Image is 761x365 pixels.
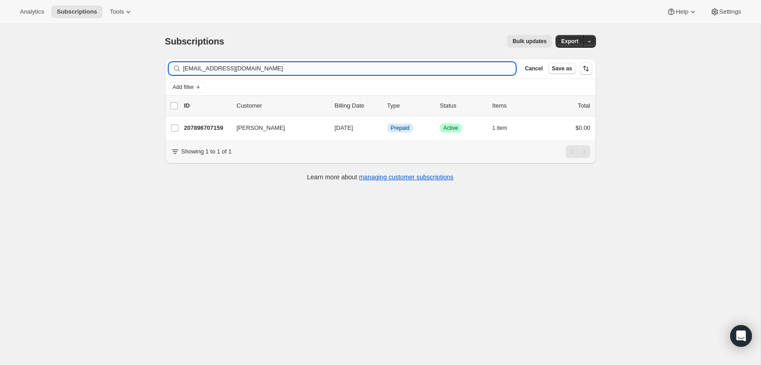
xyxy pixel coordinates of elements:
div: Type [387,101,433,110]
p: ID [184,101,229,110]
nav: Pagination [566,145,590,158]
button: Analytics [15,5,49,18]
span: Tools [110,8,124,15]
span: Export [561,38,578,45]
input: Filter subscribers [183,62,516,75]
p: Showing 1 to 1 of 1 [181,147,232,156]
p: Learn more about [307,173,454,182]
button: Tools [104,5,138,18]
div: 207896707159[PERSON_NAME][DATE]InfoPrepaidSuccessActive1 item$0.00 [184,122,590,134]
span: Add filter [173,84,194,91]
button: Subscriptions [51,5,102,18]
button: Sort the results [580,62,592,75]
span: [DATE] [335,124,353,131]
button: [PERSON_NAME] [231,121,322,135]
p: Billing Date [335,101,380,110]
p: Total [578,101,590,110]
span: Prepaid [391,124,410,132]
span: Save as [552,65,572,72]
button: Save as [548,63,576,74]
button: Cancel [521,63,546,74]
button: Bulk updates [507,35,552,48]
div: IDCustomerBilling DateTypeStatusItemsTotal [184,101,590,110]
span: [PERSON_NAME] [237,123,285,133]
a: managing customer subscriptions [359,173,454,181]
button: Export [556,35,584,48]
span: Cancel [525,65,542,72]
span: 1 item [493,124,507,132]
button: Help [661,5,702,18]
span: Subscriptions [165,36,224,46]
button: Settings [705,5,746,18]
span: Subscriptions [57,8,97,15]
span: Settings [719,8,741,15]
span: Help [676,8,688,15]
span: Active [444,124,459,132]
span: Bulk updates [512,38,546,45]
div: Open Intercom Messenger [730,325,752,347]
button: 1 item [493,122,517,134]
p: Status [440,101,485,110]
p: 207896707159 [184,123,229,133]
span: $0.00 [576,124,590,131]
p: Customer [237,101,327,110]
span: Analytics [20,8,44,15]
button: Add filter [169,82,205,93]
div: Items [493,101,538,110]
